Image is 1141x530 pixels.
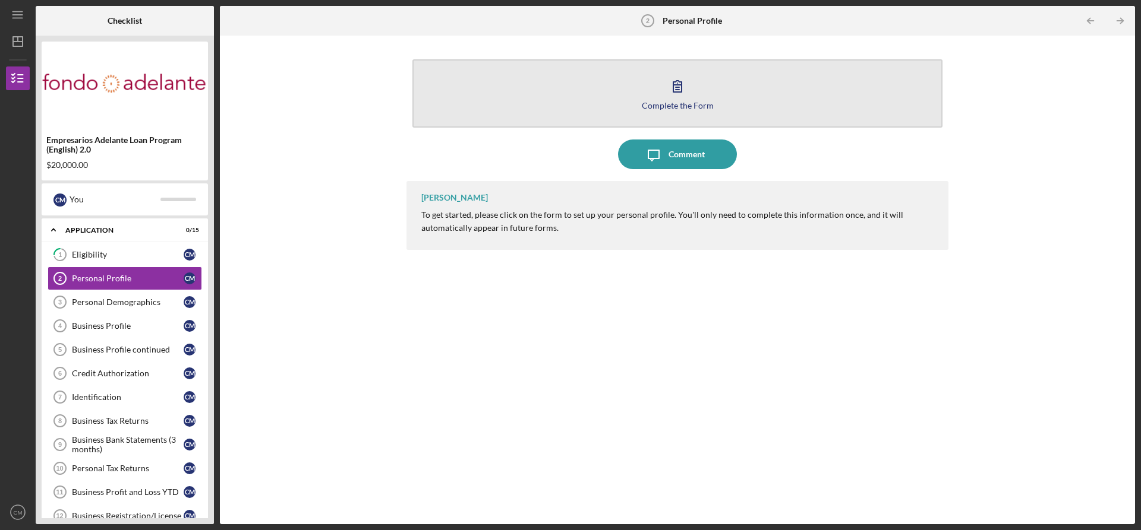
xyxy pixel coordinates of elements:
div: Business Profit and Loss YTD [72,487,184,497]
div: You [70,189,160,210]
tspan: 10 [56,465,63,472]
div: Business Tax Returns [72,416,184,426]
div: C M [184,391,196,403]
tspan: 3 [58,299,62,306]
a: 11Business Profit and Loss YTDCM [48,480,202,504]
div: C M [184,344,196,356]
div: C M [184,296,196,308]
div: C M [184,510,196,522]
div: 0 / 15 [178,227,199,234]
div: Personal Tax Returns [72,464,184,473]
div: C M [184,439,196,450]
tspan: 2 [58,275,62,282]
a: 7IdentificationCM [48,385,202,409]
a: 6Credit AuthorizationCM [48,361,202,385]
tspan: 4 [58,322,62,329]
div: C M [184,249,196,261]
tspan: 6 [58,370,62,377]
a: 8Business Tax ReturnsCM [48,409,202,433]
button: Complete the Form [412,59,943,128]
b: Personal Profile [663,16,722,26]
div: C M [184,367,196,379]
tspan: 7 [58,393,62,401]
div: Personal Demographics [72,297,184,307]
tspan: 5 [58,346,62,353]
div: Eligibility [72,250,184,259]
button: Comment [618,139,737,169]
a: 12Business Registration/LicenseCM [48,504,202,528]
a: 4Business ProfileCM [48,314,202,338]
tspan: 2 [646,17,650,24]
b: Checklist [108,16,142,26]
div: C M [184,486,196,498]
div: $20,000.00 [46,160,203,170]
button: CM [6,500,30,524]
img: Product logo [42,47,208,119]
tspan: 1 [58,251,62,259]
div: Personal Profile [72,274,184,283]
div: Business Profile [72,321,184,331]
a: 10Personal Tax ReturnsCM [48,456,202,480]
tspan: 12 [56,512,63,519]
div: C M [184,320,196,332]
div: Complete the Form [642,101,714,110]
a: 3Personal DemographicsCM [48,290,202,314]
div: Business Profile continued [72,345,184,354]
tspan: 11 [56,488,63,496]
div: Business Registration/License [72,511,184,521]
div: C M [184,272,196,284]
div: Comment [669,139,705,169]
div: Credit Authorization [72,369,184,378]
div: C M [184,462,196,474]
tspan: 9 [58,441,62,448]
a: 2Personal ProfileCM [48,266,202,290]
div: Empresarios Adelante Loan Program (English) 2.0 [46,135,203,154]
a: 9Business Bank Statements (3 months)CM [48,433,202,456]
tspan: 8 [58,417,62,424]
div: C M [53,193,67,207]
div: Identification [72,392,184,402]
div: [PERSON_NAME] [421,193,488,202]
a: 1EligibilityCM [48,243,202,266]
a: 5Business Profile continuedCM [48,338,202,361]
div: Business Bank Statements (3 months) [72,435,184,454]
p: To get started, please click on the form to set up your personal profile. You'll only need to com... [421,208,937,235]
div: Application [65,227,169,234]
div: C M [184,415,196,427]
text: CM [14,509,23,516]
